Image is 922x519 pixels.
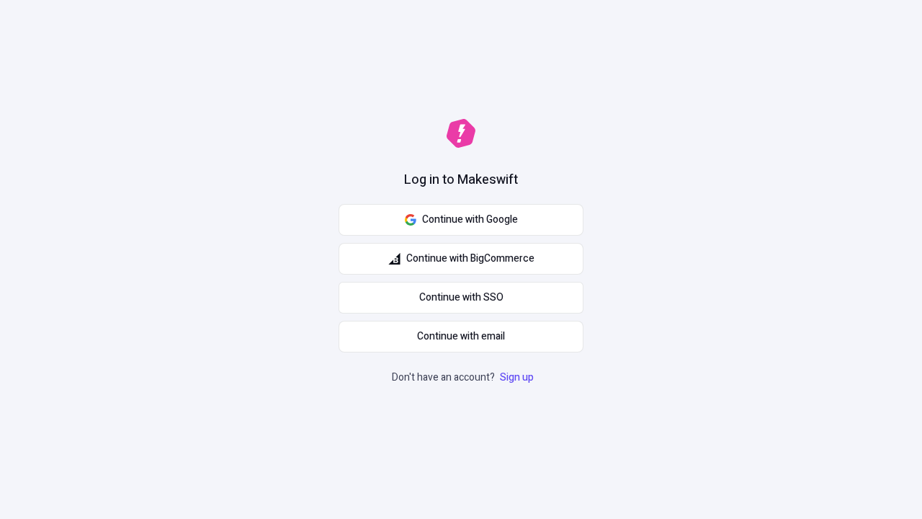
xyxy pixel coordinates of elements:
button: Continue with Google [339,204,583,236]
a: Continue with SSO [339,282,583,314]
a: Sign up [497,370,537,385]
button: Continue with email [339,321,583,352]
button: Continue with BigCommerce [339,243,583,275]
p: Don't have an account? [392,370,537,386]
span: Continue with BigCommerce [406,251,534,267]
span: Continue with Google [422,212,518,228]
span: Continue with email [417,329,505,345]
h1: Log in to Makeswift [404,171,518,190]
